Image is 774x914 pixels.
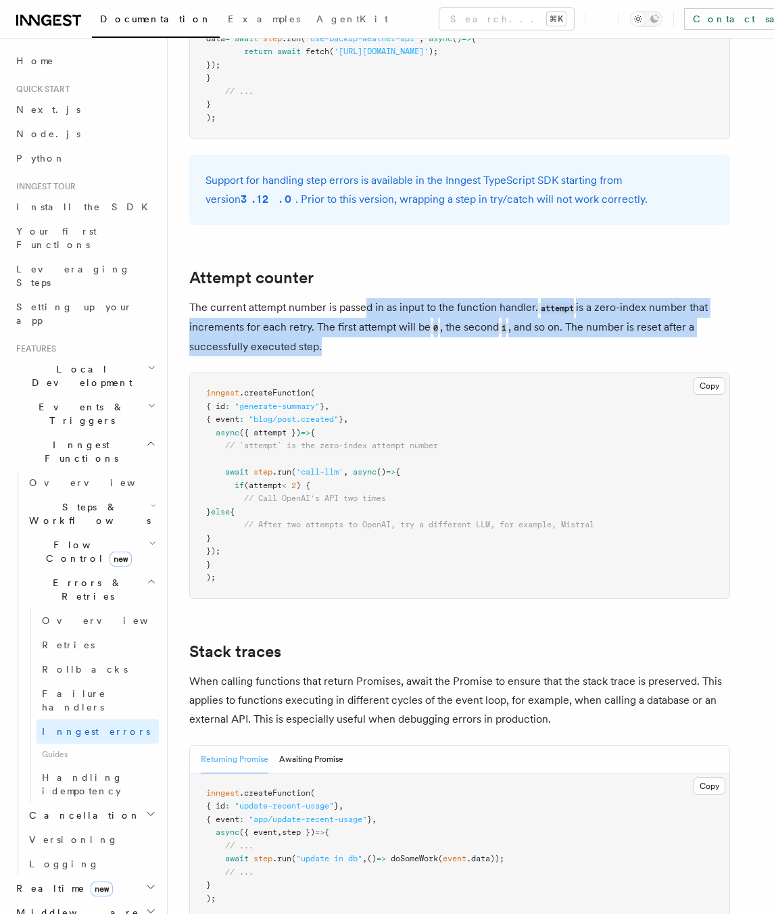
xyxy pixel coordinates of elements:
span: } [334,801,339,811]
span: , [372,815,377,824]
span: { [395,467,400,477]
span: ( [291,854,296,863]
span: Cancellation [24,809,141,822]
span: await [225,854,249,863]
span: Examples [228,14,300,24]
span: ); [206,113,216,122]
span: Node.js [16,128,80,139]
span: Features [11,343,56,354]
span: } [206,73,211,82]
span: ); [429,47,438,56]
span: Inngest errors [42,726,150,737]
span: new [91,882,113,896]
a: Leveraging Steps [11,257,159,295]
code: attempt [538,303,576,314]
a: Next.js [11,97,159,122]
span: ); [206,894,216,903]
span: Leveraging Steps [16,264,130,288]
span: 2 [291,481,296,490]
span: .data)); [466,854,504,863]
span: Handling idempotency [42,772,123,796]
span: Install the SDK [16,201,156,212]
a: Overview [24,471,159,495]
a: Rollbacks [37,657,159,681]
button: Events & Triggers [11,395,159,433]
span: : [239,414,244,424]
span: , [277,827,282,837]
a: Setting up your app [11,295,159,333]
a: Versioning [24,827,159,852]
span: async [353,467,377,477]
span: , [343,467,348,477]
span: .run [272,854,291,863]
span: Next.js [16,104,80,115]
span: await [225,467,249,477]
span: } [206,507,211,516]
a: Examples [220,4,308,37]
span: inngest [206,788,239,798]
span: Logging [29,859,99,869]
span: ( [438,854,443,863]
span: step [253,854,272,863]
span: Retries [42,640,95,650]
span: Python [16,153,66,164]
span: return [244,47,272,56]
span: 'call-llm' [296,467,343,477]
a: Inngest errors [37,719,159,744]
span: Flow Control [24,538,149,565]
span: Documentation [100,14,212,24]
span: Failure handlers [42,688,106,713]
span: // After two attempts to OpenAI, try a different LLM, for example, Mistral [244,520,594,529]
button: Copy [694,777,725,795]
span: doSomeWork [391,854,438,863]
p: When calling functions that return Promises, await the Promise to ensure that the stack trace is ... [189,672,730,729]
span: ) { [296,481,310,490]
a: Overview [37,608,159,633]
div: Inngest Functions [11,471,159,876]
span: () [367,854,377,863]
button: Errors & Retries [24,571,159,608]
span: { [324,827,329,837]
a: AgentKit [308,4,396,37]
span: < [282,481,287,490]
button: Copy [694,377,725,395]
span: inngest [206,388,239,398]
button: Flow Controlnew [24,533,159,571]
span: ); [206,573,216,582]
span: Inngest tour [11,181,76,192]
span: ( [310,388,315,398]
span: step [253,467,272,477]
a: Handling idempotency [37,765,159,803]
span: .createFunction [239,388,310,398]
span: => [462,34,471,43]
span: { [310,428,315,437]
span: 'use-backup-weather-api' [306,34,419,43]
span: Overview [42,615,181,626]
span: , [362,854,367,863]
span: Quick start [11,84,70,95]
span: Errors & Retries [24,576,147,603]
span: event [443,854,466,863]
span: (attempt [244,481,282,490]
span: await [277,47,301,56]
span: Overview [29,477,168,488]
a: Python [11,146,159,170]
span: // Call OpenAI's API two times [244,494,386,503]
span: => [377,854,386,863]
p: Support for handling step errors is available in the Inngest TypeScript SDK starting from version... [205,171,714,209]
span: data [206,34,225,43]
span: // `attempt` is the zero-index attempt number [225,441,438,450]
span: => [386,467,395,477]
span: => [315,827,324,837]
div: Errors & Retries [24,608,159,803]
span: .run [272,467,291,477]
span: : [225,801,230,811]
span: "blog/post.created" [249,414,339,424]
span: , [324,402,329,411]
kbd: ⌘K [547,12,566,26]
span: "update-recent-usage" [235,801,334,811]
span: { event [206,414,239,424]
span: } [206,880,211,890]
span: }); [206,546,220,556]
a: Home [11,49,159,73]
